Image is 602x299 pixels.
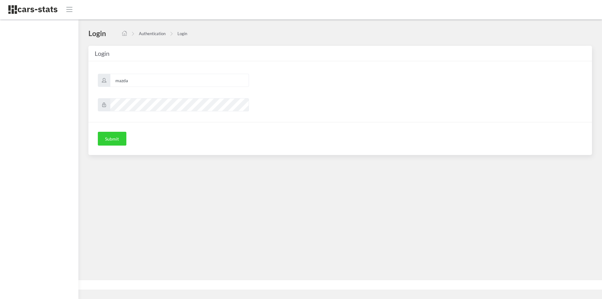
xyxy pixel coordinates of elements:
[110,74,249,87] input: Username
[139,31,166,36] a: Authentication
[8,5,58,14] img: navbar brand
[177,31,187,36] a: Login
[98,132,126,146] button: Submit
[88,29,106,38] h4: Login
[95,50,109,57] span: Login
